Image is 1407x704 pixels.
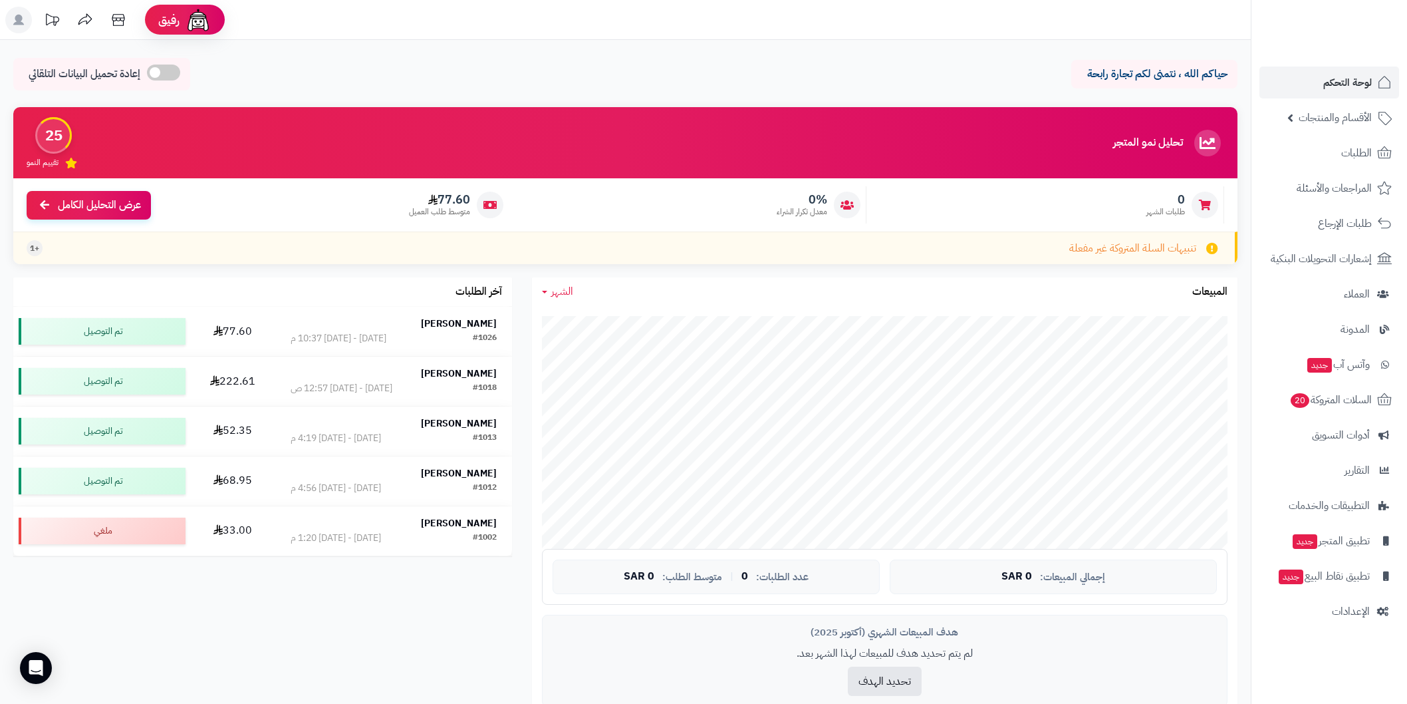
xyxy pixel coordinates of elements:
img: ai-face.png [185,7,211,33]
span: الشهر [551,283,573,299]
span: تطبيق المتجر [1291,532,1370,550]
span: 20 [1291,393,1309,408]
span: طلبات الإرجاع [1318,214,1372,233]
a: أدوات التسويق [1259,419,1399,451]
span: السلات المتروكة [1289,391,1372,409]
div: تم التوصيل [19,468,186,494]
span: معدل تكرار الشراء [777,206,827,218]
a: طلبات الإرجاع [1259,208,1399,240]
span: تطبيق نقاط البيع [1277,567,1370,586]
td: 33.00 [191,506,275,556]
a: الإعدادات [1259,596,1399,627]
span: الإعدادات [1332,602,1370,621]
span: جديد [1279,570,1303,584]
span: الطلبات [1341,144,1372,162]
a: الشهر [542,284,573,299]
span: الأقسام والمنتجات [1299,108,1372,127]
span: لوحة التحكم [1323,73,1372,92]
span: رفيق [158,12,180,28]
img: logo-2.png [1317,34,1394,62]
div: [DATE] - [DATE] 10:37 م [291,332,386,345]
div: تم التوصيل [19,368,186,395]
span: عدد الطلبات: [756,572,809,583]
span: أدوات التسويق [1312,426,1370,444]
span: متوسط طلب العميل [409,206,470,218]
a: لوحة التحكم [1259,67,1399,98]
span: عرض التحليل الكامل [58,198,141,213]
a: إشعارات التحويلات البنكية [1259,243,1399,275]
span: العملاء [1344,285,1370,303]
span: تنبيهات السلة المتروكة غير مفعلة [1069,241,1196,256]
td: 222.61 [191,357,275,406]
a: السلات المتروكة20 [1259,384,1399,416]
span: متوسط الطلب: [662,572,722,583]
span: +1 [30,243,39,254]
span: المراجعات والأسئلة [1297,179,1372,198]
div: #1012 [473,482,497,495]
span: جديد [1307,358,1332,373]
span: 77.60 [409,192,470,207]
span: إشعارات التحويلات البنكية [1271,250,1372,268]
div: #1013 [473,432,497,445]
strong: [PERSON_NAME] [421,417,497,431]
span: 0 [741,571,748,583]
span: إعادة تحميل البيانات التلقائي [29,67,140,82]
span: 0 [1146,192,1185,207]
a: التقارير [1259,454,1399,486]
div: هدف المبيعات الشهري (أكتوبر 2025) [553,625,1217,639]
a: الطلبات [1259,137,1399,169]
a: وآتس آبجديد [1259,349,1399,381]
strong: [PERSON_NAME] [421,317,497,331]
td: 52.35 [191,407,275,456]
a: العملاء [1259,278,1399,310]
h3: تحليل نمو المتجر [1113,137,1183,149]
strong: [PERSON_NAME] [421,516,497,530]
div: ملغي [19,518,186,544]
a: تطبيق المتجرجديد [1259,525,1399,557]
strong: [PERSON_NAME] [421,466,497,480]
span: إجمالي المبيعات: [1040,572,1105,583]
span: التطبيقات والخدمات [1289,496,1370,515]
div: تم التوصيل [19,418,186,444]
span: | [730,572,733,582]
td: 68.95 [191,456,275,506]
span: التقارير [1344,461,1370,480]
span: 0% [777,192,827,207]
a: المدونة [1259,313,1399,345]
a: تحديثات المنصة [35,7,68,37]
h3: آخر الطلبات [455,286,502,298]
div: [DATE] - [DATE] 4:19 م [291,432,381,445]
div: [DATE] - [DATE] 1:20 م [291,532,381,545]
td: 77.60 [191,307,275,356]
div: Open Intercom Messenger [20,652,52,684]
a: المراجعات والأسئلة [1259,172,1399,204]
button: تحديد الهدف [848,667,922,696]
span: تقييم النمو [27,157,59,168]
a: عرض التحليل الكامل [27,191,151,220]
div: [DATE] - [DATE] 4:56 م [291,482,381,495]
span: وآتس آب [1306,355,1370,374]
a: تطبيق نقاط البيعجديد [1259,560,1399,592]
p: لم يتم تحديد هدف للمبيعات لهذا الشهر بعد. [553,646,1217,661]
strong: [PERSON_NAME] [421,367,497,381]
div: تم التوصيل [19,318,186,345]
span: 0 SAR [1001,571,1032,583]
div: #1002 [473,532,497,545]
h3: المبيعات [1192,286,1227,298]
div: [DATE] - [DATE] 12:57 ص [291,382,392,395]
span: المدونة [1341,320,1370,339]
a: التطبيقات والخدمات [1259,490,1399,522]
span: طلبات الشهر [1146,206,1185,218]
p: حياكم الله ، نتمنى لكم تجارة رابحة [1081,67,1227,82]
div: #1026 [473,332,497,345]
span: 0 SAR [624,571,654,583]
span: جديد [1293,534,1317,549]
div: #1018 [473,382,497,395]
